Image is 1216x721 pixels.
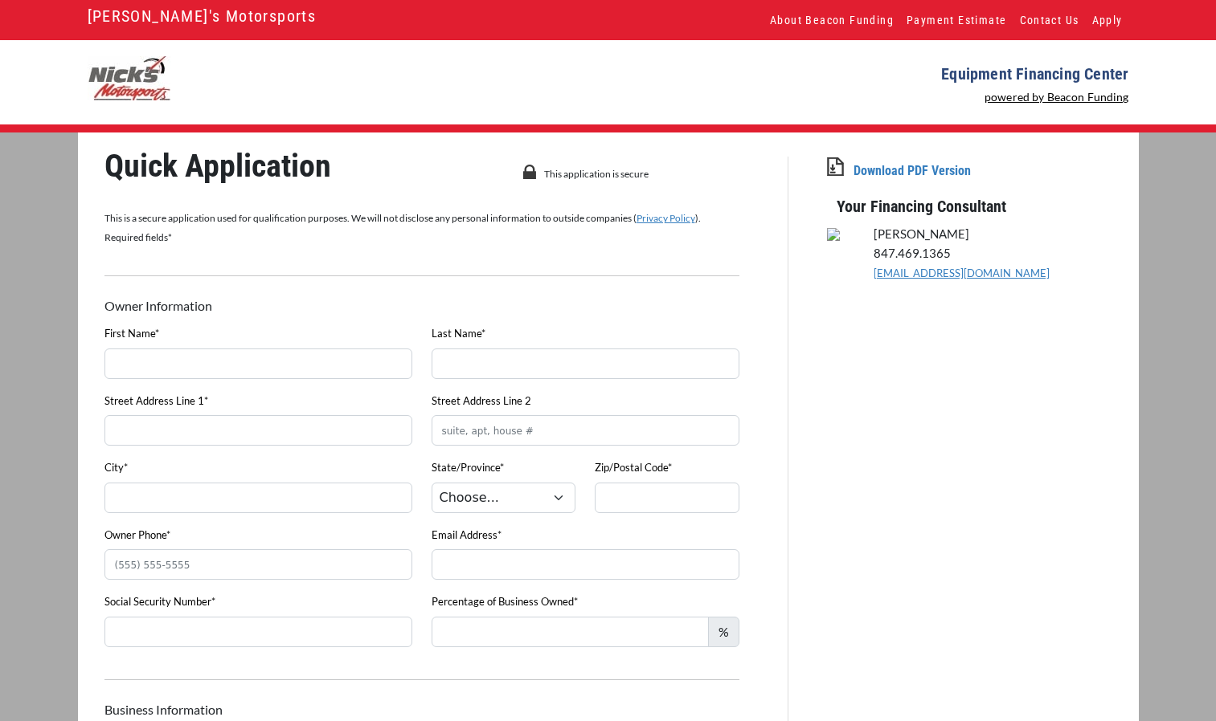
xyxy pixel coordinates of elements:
p: This application is secure [544,165,726,184]
label: State/Province* [432,460,504,476]
a: [EMAIL_ADDRESS][DOMAIN_NAME] [874,267,1050,279]
label: Street Address Line 2 [432,393,531,409]
label: City* [104,460,128,476]
p: Owner Information [104,296,303,316]
label: Owner Phone* [104,528,170,544]
input: suite, apt, house # [432,415,739,446]
p: Your Financing Consultant [827,181,1148,216]
label: Last Name* [432,326,485,342]
p: Business Information [104,700,739,719]
a: Download PDF Version [854,163,971,178]
img: lock-icon.png [522,165,536,179]
label: Social Security Number* [104,594,215,610]
img: PD'Aquila.jpg [827,228,840,241]
a: powered by Beacon Funding [985,90,1129,104]
span: % [708,617,739,647]
img: nicks-logo.jpg [88,56,170,100]
input: (555) 555-5555 [104,549,412,580]
p: Quick Application [104,157,467,176]
a: Privacy Policy [637,212,695,224]
p: Equipment Financing Center [618,64,1129,84]
label: Percentage of Business Owned* [432,594,578,610]
label: Street Address Line 1* [104,393,208,409]
label: First Name* [104,326,159,342]
label: Email Address* [432,528,502,544]
p: [PERSON_NAME] [874,224,1112,243]
label: Zip/Postal Code* [595,460,672,476]
p: 847.469.1365 [874,243,1112,263]
a: [PERSON_NAME]'s Motorsports [88,2,317,30]
img: app-download.png [827,157,844,176]
p: This is a secure application used for qualification purposes. We will not disclose any personal i... [104,209,739,247]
